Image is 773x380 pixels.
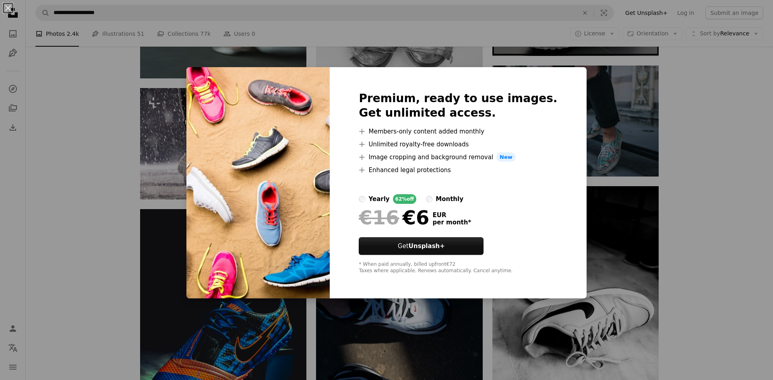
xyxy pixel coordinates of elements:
[368,194,389,204] div: yearly
[409,242,445,250] strong: Unsplash+
[496,152,516,162] span: New
[436,194,463,204] div: monthly
[393,194,417,204] div: 62% off
[359,140,557,149] li: Unlimited royalty-free downloads
[426,196,432,202] input: monthly
[186,67,330,299] img: premium_photo-1682435561654-20d84cef00eb
[359,207,429,228] div: €6
[359,196,365,202] input: yearly62%off
[359,127,557,136] li: Members-only content added monthly
[359,237,484,255] button: GetUnsplash+
[432,219,471,226] span: per month *
[359,91,557,120] h2: Premium, ready to use images. Get unlimited access.
[359,152,557,162] li: Image cropping and background removal
[432,212,471,219] span: EUR
[359,207,399,228] span: €16
[359,165,557,175] li: Enhanced legal protections
[359,261,557,274] div: * When paid annually, billed upfront €72 Taxes where applicable. Renews automatically. Cancel any...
